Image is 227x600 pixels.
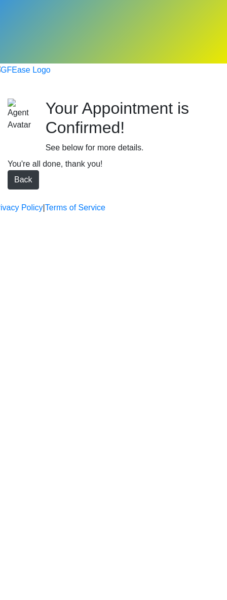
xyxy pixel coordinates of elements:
a: | [43,202,45,214]
div: You're all done, thank you! [8,158,219,170]
button: Back [8,170,39,190]
h2: Your Appointment is Confirmed! [46,99,219,138]
a: Terms of Service [45,202,105,214]
img: Agent Avatar [8,99,31,131]
div: See below for more details. [46,142,219,154]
